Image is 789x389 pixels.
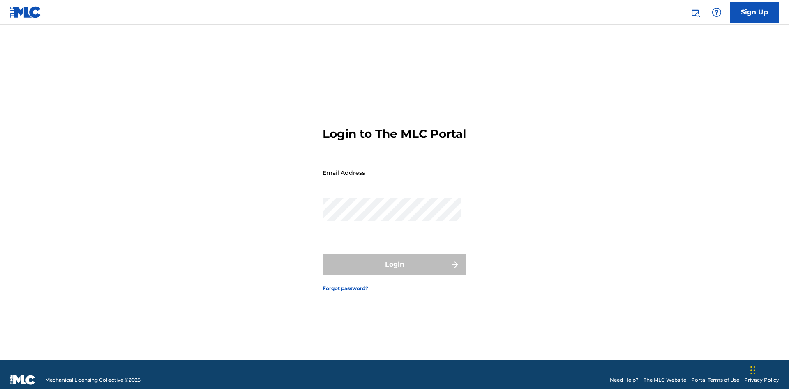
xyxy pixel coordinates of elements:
iframe: Chat Widget [748,350,789,389]
span: Mechanical Licensing Collective © 2025 [45,376,141,384]
img: logo [10,375,35,385]
h3: Login to The MLC Portal [323,127,466,141]
a: Privacy Policy [744,376,779,384]
div: Help [708,4,725,21]
a: Portal Terms of Use [691,376,739,384]
a: Need Help? [610,376,639,384]
img: help [712,7,722,17]
img: MLC Logo [10,6,42,18]
div: Drag [750,358,755,382]
a: The MLC Website [644,376,686,384]
img: search [690,7,700,17]
a: Forgot password? [323,285,368,292]
a: Public Search [687,4,704,21]
a: Sign Up [730,2,779,23]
